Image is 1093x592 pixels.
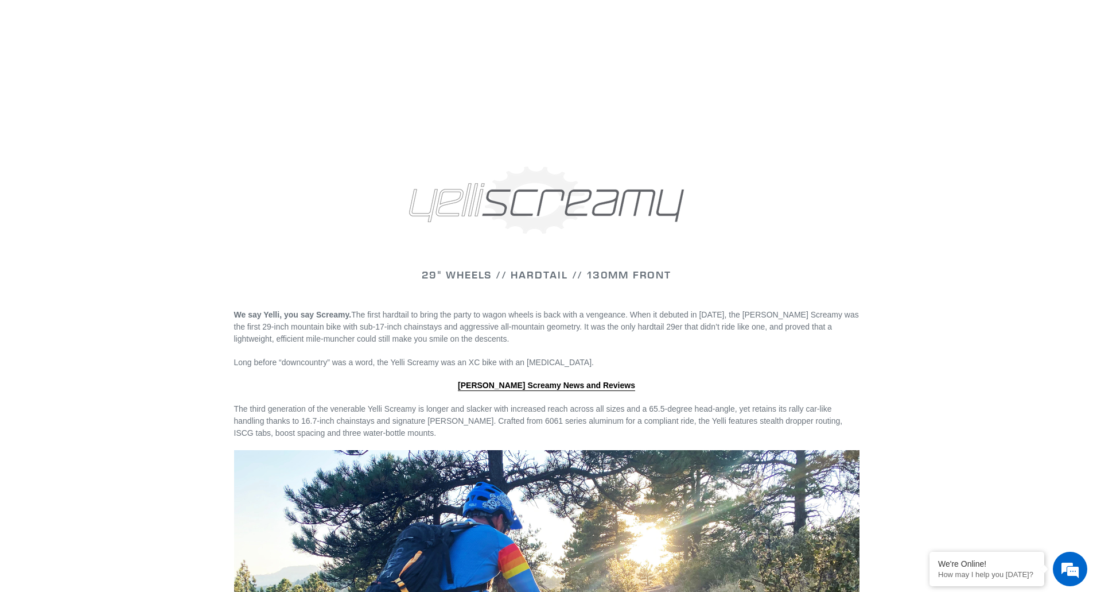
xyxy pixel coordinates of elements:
[234,310,859,343] span: The first hardtail to bring the party to wagon wheels is back with a vengeance. When it debuted i...
[458,381,635,390] strong: [PERSON_NAME] Screamy News and Reviews
[458,381,635,391] a: [PERSON_NAME] Screamy News and Reviews
[6,314,219,354] textarea: Type your message and hit 'Enter'
[188,6,216,33] div: Minimize live chat window
[938,570,1036,579] p: How may I help you today?
[234,358,594,367] span: Long before “downcountry” was a word, the Yelli Screamy was an XC bike with an [MEDICAL_DATA].
[234,310,352,319] b: We say Yelli, you say Screamy.
[234,404,843,438] span: The third generation of the venerable Yelli Screamy is longer and slacker with increased reach ac...
[77,64,210,79] div: Chat with us now
[13,63,30,80] div: Navigation go back
[422,268,671,281] strong: 29" WHEELS // HARDTAIL // 130mm FRONT
[67,145,158,261] span: We're online!
[938,559,1036,568] div: We're Online!
[37,57,65,86] img: d_696896380_company_1647369064580_696896380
